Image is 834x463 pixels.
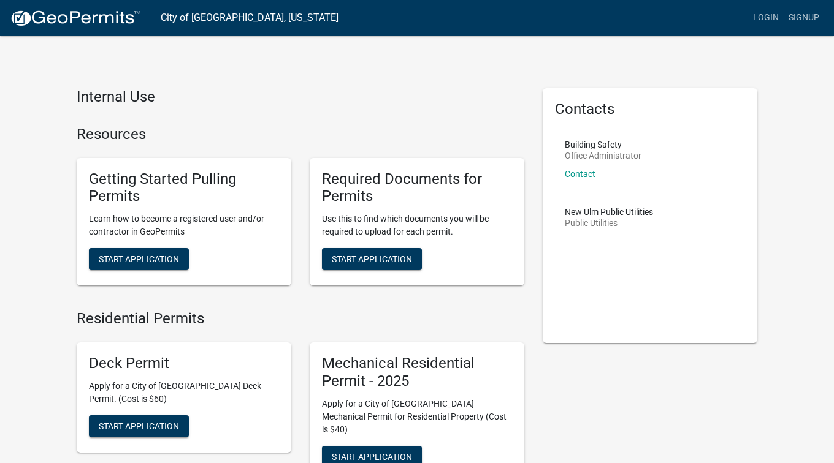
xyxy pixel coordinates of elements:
[322,397,512,436] p: Apply for a City of [GEOGRAPHIC_DATA] Mechanical Permit for Residential Property (Cost is $40)
[332,451,412,461] span: Start Application
[565,219,653,227] p: Public Utilities
[322,248,422,270] button: Start Application
[77,310,524,328] h4: Residential Permits
[784,6,824,29] a: Signup
[565,208,653,216] p: New Ulm Public Utilities
[555,100,745,118] h5: Contacts
[89,415,189,437] button: Start Application
[565,169,595,179] a: Contact
[89,213,279,238] p: Learn how to become a registered user and/or contractor in GeoPermits
[748,6,784,29] a: Login
[565,140,641,149] p: Building Safety
[332,254,412,264] span: Start Application
[89,248,189,270] button: Start Application
[77,126,524,143] h4: Resources
[322,170,512,206] h5: Required Documents for Permits
[89,380,279,405] p: Apply for a City of [GEOGRAPHIC_DATA] Deck Permit. (Cost is $60)
[99,421,179,431] span: Start Application
[89,170,279,206] h5: Getting Started Pulling Permits
[89,355,279,372] h5: Deck Permit
[322,213,512,238] p: Use this to find which documents you will be required to upload for each permit.
[322,355,512,390] h5: Mechanical Residential Permit - 2025
[77,88,524,106] h4: Internal Use
[161,7,339,28] a: City of [GEOGRAPHIC_DATA], [US_STATE]
[99,254,179,264] span: Start Application
[565,151,641,160] p: Office Administrator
